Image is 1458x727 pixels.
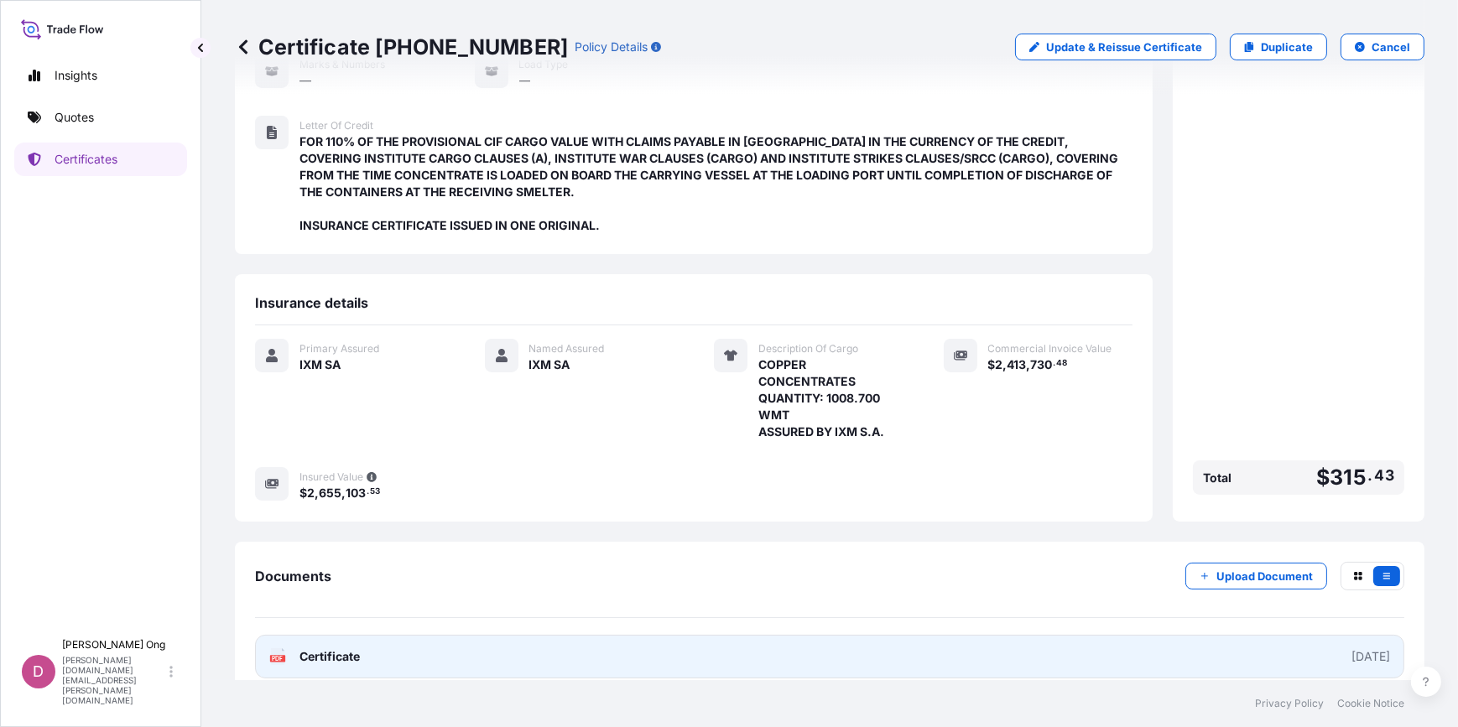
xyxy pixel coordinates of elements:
[1203,470,1231,486] span: Total
[1056,361,1067,366] span: 48
[529,342,605,356] span: Named Assured
[14,59,187,92] a: Insights
[367,489,369,495] span: .
[255,635,1404,678] a: PDFCertificate[DATE]
[299,470,363,484] span: Insured Value
[341,487,346,499] span: ,
[299,648,360,665] span: Certificate
[1337,697,1404,710] a: Cookie Notice
[273,656,284,662] text: PDF
[55,67,97,84] p: Insights
[1185,563,1327,589] button: Upload Document
[315,487,319,499] span: ,
[1008,359,1027,371] span: 413
[1031,359,1053,371] span: 730
[319,487,341,499] span: 655
[255,294,368,311] span: Insurance details
[62,638,166,652] p: [PERSON_NAME] Ong
[299,133,1133,234] span: FOR 110% OF THE PROVISIONAL CIF CARGO VALUE WITH CLAIMS PAYABLE IN [GEOGRAPHIC_DATA] IN THE CURRE...
[55,151,117,168] p: Certificates
[758,356,903,440] span: COPPER CONCENTRATES QUANTITY: 1008.700 WMT ASSURED BY IXM S.A.
[1053,361,1055,366] span: .
[1341,34,1424,60] button: Cancel
[1261,39,1313,55] p: Duplicate
[1351,648,1390,665] div: [DATE]
[1368,470,1373,480] span: .
[299,356,341,373] span: IXM SA
[62,655,166,705] p: [PERSON_NAME][DOMAIN_NAME][EMAIL_ADDRESS][PERSON_NAME][DOMAIN_NAME]
[529,356,570,373] span: IXM SA
[307,487,315,499] span: 2
[1375,470,1394,480] span: 43
[235,34,568,60] p: Certificate [PHONE_NUMBER]
[1372,39,1410,55] p: Cancel
[1015,34,1216,60] a: Update & Reissue Certificate
[255,568,331,584] span: Documents
[988,342,1112,356] span: Commercial Invoice Value
[1216,568,1313,584] p: Upload Document
[996,359,1003,371] span: 2
[14,101,187,134] a: Quotes
[55,109,94,126] p: Quotes
[346,487,366,499] span: 103
[1330,467,1367,488] span: 315
[34,663,44,680] span: D
[1046,39,1202,55] p: Update & Reissue Certificate
[299,342,379,356] span: Primary Assured
[758,342,858,356] span: Description Of Cargo
[370,489,380,495] span: 53
[575,39,648,55] p: Policy Details
[299,487,307,499] span: $
[14,143,187,176] a: Certificates
[1027,359,1031,371] span: ,
[988,359,996,371] span: $
[1316,467,1330,488] span: $
[1255,697,1324,710] a: Privacy Policy
[299,119,373,132] span: Letter of Credit
[1230,34,1327,60] a: Duplicate
[1003,359,1008,371] span: ,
